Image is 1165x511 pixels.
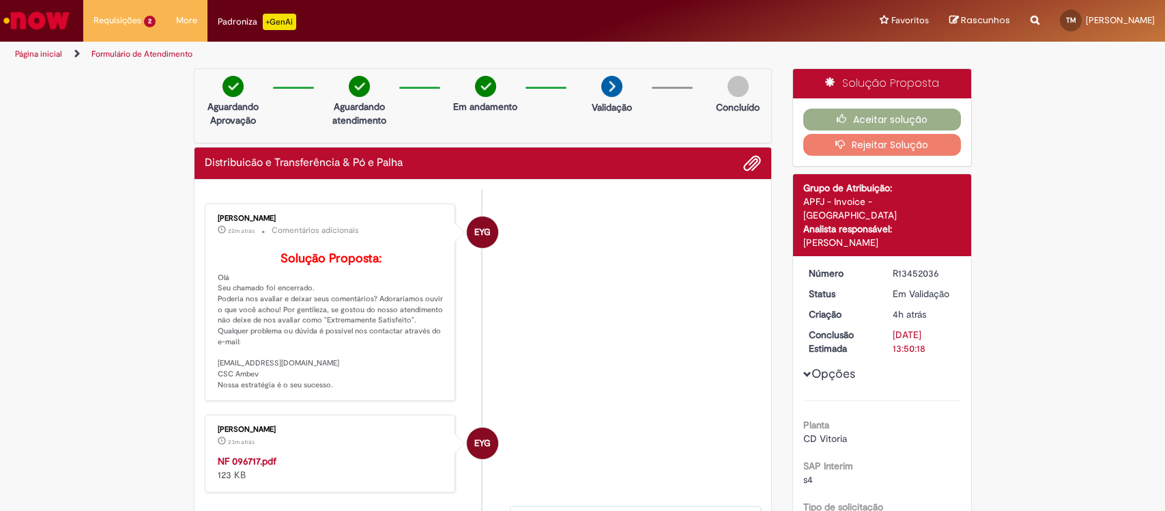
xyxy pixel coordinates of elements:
div: Em Validação [893,287,956,301]
time: 27/08/2025 15:29:08 [228,227,255,235]
div: [PERSON_NAME] [218,426,445,434]
a: Página inicial [15,49,62,59]
button: Aceitar solução [803,109,961,130]
a: Rascunhos [949,14,1010,27]
p: Aguardando Aprovação [200,100,266,127]
span: [PERSON_NAME] [1086,14,1155,26]
div: R13452036 [893,266,956,280]
b: Solução Proposta: [281,251,382,266]
div: APFJ - Invoice - [GEOGRAPHIC_DATA] [803,195,961,222]
p: Em andamento [453,100,517,113]
div: 27/08/2025 11:50:15 [893,307,956,321]
span: 22m atrás [228,227,255,235]
b: Planta [803,419,829,431]
span: Requisições [94,14,141,27]
ul: Trilhas de página [10,42,766,67]
span: More [176,14,197,27]
div: [PERSON_NAME] [803,236,961,249]
div: Emanuelle Yansen Greggio [467,428,498,459]
span: TM [1066,16,1076,25]
div: Padroniza [218,14,296,30]
span: 2 [144,16,156,27]
button: Adicionar anexos [743,154,761,172]
div: Analista responsável: [803,222,961,236]
a: NF 096717.pdf [218,455,276,467]
img: arrow-next.png [601,76,622,97]
b: SAP Interim [803,460,853,472]
img: img-circle-grey.png [728,76,749,97]
dt: Criação [799,307,882,321]
div: Solução Proposta [793,69,971,98]
small: Comentários adicionais [272,225,359,236]
dt: Conclusão Estimada [799,328,882,355]
h2: Distribuicão e Transferência & Pó e Palha Histórico de tíquete [205,157,403,169]
p: Aguardando atendimento [326,100,392,127]
dt: Status [799,287,882,301]
span: 4h atrás [893,308,926,320]
span: s4 [803,473,813,486]
button: Rejeitar Solução [803,134,961,156]
div: 123 KB [218,454,445,482]
img: check-circle-green.png [222,76,244,97]
time: 27/08/2025 15:28:54 [228,438,255,446]
dt: Número [799,266,882,280]
p: Concluído [716,100,760,114]
time: 27/08/2025 11:50:15 [893,308,926,320]
img: check-circle-green.png [475,76,496,97]
span: 23m atrás [228,438,255,446]
p: +GenAi [263,14,296,30]
img: check-circle-green.png [349,76,370,97]
div: Emanuelle Yansen Greggio [467,217,498,248]
p: Olá Seu chamado foi encerrado. Poderia nos avaliar e deixar seus comentários? Adoraríamos ouvir o... [218,252,445,391]
span: Favoritos [891,14,929,27]
span: EYG [474,216,491,249]
span: CD Vitoria [803,432,847,445]
p: Validação [592,100,632,114]
div: Grupo de Atribuição: [803,181,961,195]
a: Formulário de Atendimento [91,49,192,59]
div: [DATE] 13:50:18 [893,328,956,355]
img: ServiceNow [1,7,72,34]
span: Rascunhos [961,14,1010,27]
div: [PERSON_NAME] [218,215,445,223]
span: EYG [474,427,491,460]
